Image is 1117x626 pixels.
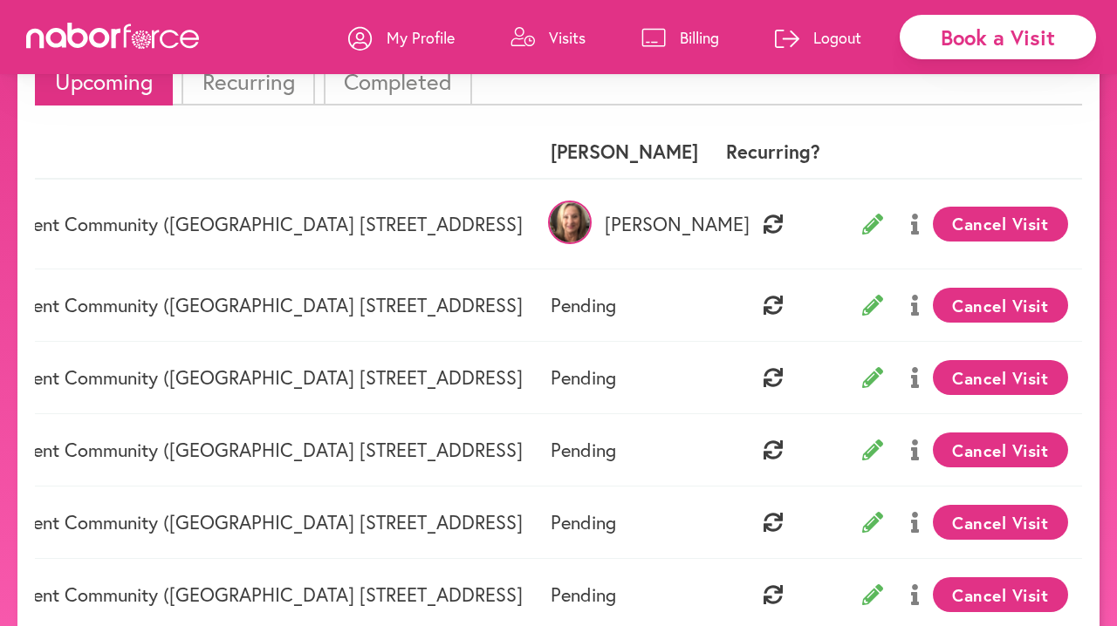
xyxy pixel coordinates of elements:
[324,58,472,105] li: Completed
[548,201,592,244] img: kgdUZ9KTShW8zgjKdxXY
[813,27,861,48] p: Logout
[933,577,1068,612] button: Cancel Visit
[775,11,861,64] a: Logout
[641,11,719,64] a: Billing
[537,342,712,414] td: Pending
[348,11,455,64] a: My Profile
[537,414,712,487] td: Pending
[537,487,712,559] td: Pending
[511,11,586,64] a: Visits
[712,126,834,178] th: Recurring?
[551,213,698,235] p: [PERSON_NAME]
[933,360,1068,395] button: Cancel Visit
[933,288,1068,323] button: Cancel Visit
[387,27,455,48] p: My Profile
[933,432,1068,467] button: Cancel Visit
[537,126,712,178] th: [PERSON_NAME]
[549,27,586,48] p: Visits
[680,27,719,48] p: Billing
[182,58,314,105] li: Recurring
[900,15,1096,59] div: Book a Visit
[35,58,173,105] li: Upcoming
[537,269,712,342] td: Pending
[933,207,1068,242] button: Cancel Visit
[933,505,1068,540] button: Cancel Visit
